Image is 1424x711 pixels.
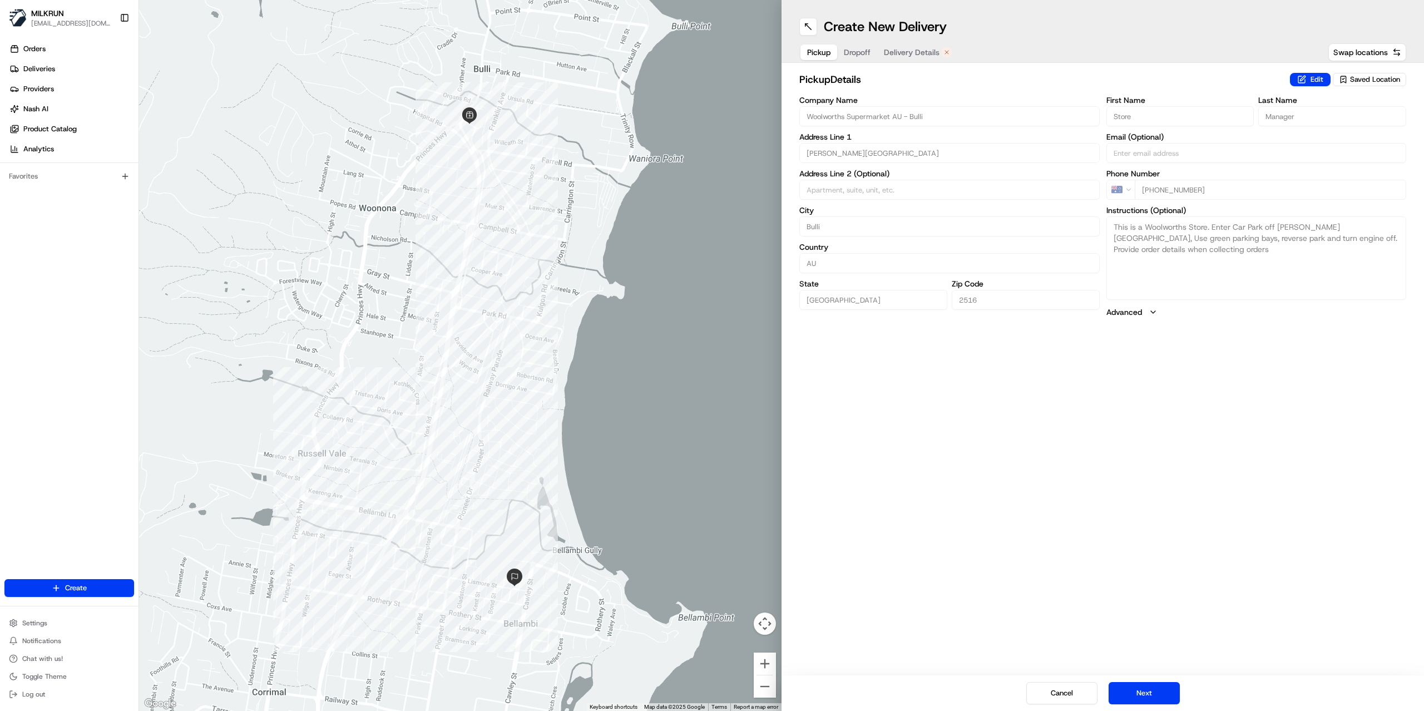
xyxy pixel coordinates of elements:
label: Zip Code [952,280,1100,288]
span: Analytics [23,144,54,154]
input: Enter state [799,290,947,310]
label: Instructions (Optional) [1106,206,1407,214]
label: Last Name [1258,96,1406,104]
span: Chat with us! [22,654,63,663]
label: City [799,206,1100,214]
a: Providers [4,80,139,98]
a: Report a map error [734,704,778,710]
a: Nash AI [4,100,139,118]
input: Enter company name [799,106,1100,126]
input: Enter last name [1258,106,1406,126]
button: Advanced [1106,307,1407,318]
label: Company Name [799,96,1100,104]
input: Enter city [799,216,1100,236]
img: Google [142,697,179,711]
a: Deliveries [4,60,139,78]
input: Enter email address [1106,143,1407,163]
button: Zoom in [754,653,776,675]
button: Log out [4,687,134,702]
span: Nash AI [23,104,48,114]
button: Create [4,579,134,597]
button: Keyboard shortcuts [590,703,637,711]
input: Enter country [799,253,1100,273]
div: Favorites [4,167,134,185]
span: Delivery Details [884,47,940,58]
button: Settings [4,615,134,631]
span: Deliveries [23,64,55,74]
label: First Name [1106,96,1254,104]
label: Email (Optional) [1106,133,1407,141]
span: Create [65,583,87,593]
label: Advanced [1106,307,1142,318]
textarea: This is a Woolworths Store. Enter Car Park off [PERSON_NAME][GEOGRAPHIC_DATA], Use green parking ... [1106,216,1407,300]
button: Swap locations [1328,43,1406,61]
a: Orders [4,40,139,58]
h1: Create New Delivery [824,18,947,36]
span: Log out [22,690,45,699]
label: State [799,280,947,288]
label: Phone Number [1106,170,1407,177]
input: Enter first name [1106,106,1254,126]
a: Product Catalog [4,120,139,138]
span: Swap locations [1333,47,1388,58]
button: Saved Location [1333,72,1406,87]
label: Address Line 1 [799,133,1100,141]
span: Providers [23,84,54,94]
span: Settings [22,619,47,628]
label: Address Line 2 (Optional) [799,170,1100,177]
span: Pickup [807,47,830,58]
button: Zoom out [754,675,776,698]
h2: pickup Details [799,72,1283,87]
input: Enter phone number [1135,180,1407,200]
a: Open this area in Google Maps (opens a new window) [142,697,179,711]
span: Dropoff [844,47,871,58]
button: Map camera controls [754,613,776,635]
button: Next [1109,682,1180,704]
button: Cancel [1026,682,1097,704]
button: MILKRUNMILKRUN[EMAIL_ADDRESS][DOMAIN_NAME] [4,4,115,31]
a: Analytics [4,140,139,158]
span: Notifications [22,636,61,645]
button: Notifications [4,633,134,649]
input: Enter address [799,143,1100,163]
button: [EMAIL_ADDRESS][DOMAIN_NAME] [31,19,111,28]
span: Product Catalog [23,124,77,134]
input: Enter zip code [952,290,1100,310]
a: Terms [711,704,727,710]
button: Chat with us! [4,651,134,666]
span: Saved Location [1350,75,1400,85]
input: Apartment, suite, unit, etc. [799,180,1100,200]
span: Orders [23,44,46,54]
label: Country [799,243,1100,251]
button: MILKRUN [31,8,64,19]
button: Edit [1290,73,1331,86]
span: Map data ©2025 Google [644,704,705,710]
img: MILKRUN [9,9,27,27]
span: Toggle Theme [22,672,67,681]
button: Toggle Theme [4,669,134,684]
